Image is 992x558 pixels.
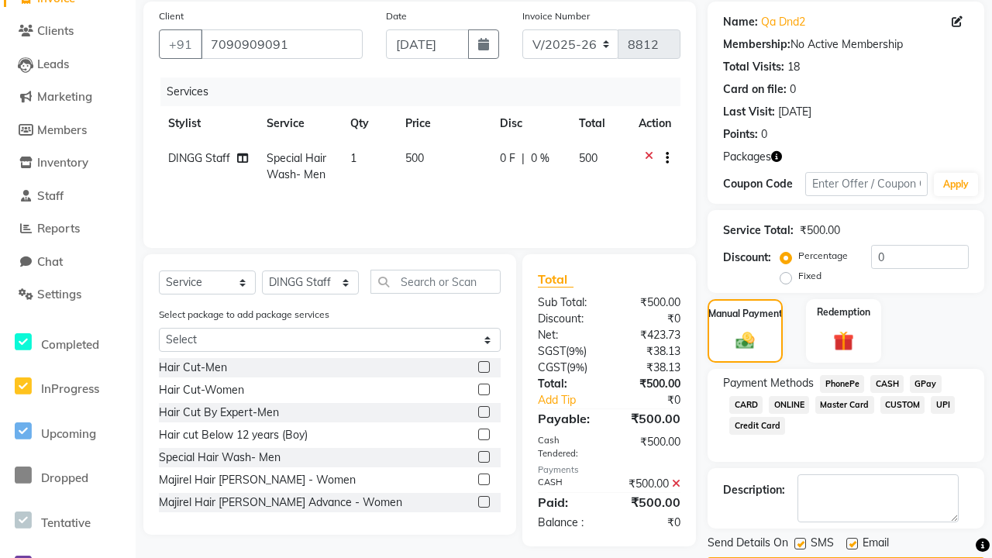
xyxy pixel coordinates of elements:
span: Staff [37,188,64,203]
a: Settings [4,286,132,304]
div: ₹500.00 [609,434,692,460]
span: SMS [811,535,834,554]
span: Master Card [815,396,874,414]
span: Credit Card [729,417,785,435]
div: Balance : [526,515,609,531]
span: PhonePe [820,375,864,393]
th: Total [570,106,629,141]
span: Marketing [37,89,92,104]
th: Service [257,106,341,141]
span: Total [538,271,573,288]
label: Date [386,9,407,23]
div: Majirel Hair [PERSON_NAME] Advance - Women [159,494,402,511]
span: Packages [723,149,771,165]
div: [DATE] [778,104,811,120]
span: Payment Methods [723,375,814,391]
div: Card on file: [723,81,787,98]
div: Service Total: [723,222,794,239]
span: Completed [41,337,99,352]
div: Coupon Code [723,176,805,192]
span: 0 % [531,150,549,167]
span: 9% [569,345,584,357]
div: ( ) [526,343,609,360]
div: Total: [526,376,609,392]
button: +91 [159,29,202,59]
div: Services [160,77,692,106]
span: CGST [538,360,567,374]
div: ₹0 [609,515,692,531]
th: Price [396,106,490,141]
span: Reports [37,221,80,236]
span: Send Details On [708,535,788,554]
div: Majirel Hair [PERSON_NAME] - Women [159,472,356,488]
div: 0 [761,126,767,143]
th: Disc [491,106,570,141]
div: Discount: [723,250,771,266]
span: InProgress [41,381,99,396]
div: Description: [723,482,785,498]
div: ₹500.00 [800,222,840,239]
span: 1 [350,151,356,165]
span: | [522,150,525,167]
div: No Active Membership [723,36,969,53]
div: ₹38.13 [609,343,692,360]
div: Paid: [526,493,609,511]
span: UPI [931,396,955,414]
div: 18 [787,59,800,75]
div: CASH [526,476,609,492]
span: 9% [570,361,584,374]
label: Select package to add package services [159,308,329,322]
div: Payable: [526,409,609,428]
div: Discount: [526,311,609,327]
label: Client [159,9,184,23]
label: Redemption [817,305,870,319]
span: SGST [538,344,566,358]
div: Membership: [723,36,790,53]
div: Hair Cut-Men [159,360,227,376]
div: Last Visit: [723,104,775,120]
span: ONLINE [769,396,809,414]
span: CUSTOM [880,396,925,414]
div: ₹0 [623,392,692,408]
span: Tentative [41,515,91,530]
span: Leads [37,57,69,71]
th: Action [629,106,680,141]
span: Dropped [41,470,88,485]
label: Percentage [798,249,848,263]
input: Search by Name/Mobile/Email/Code [201,29,363,59]
span: 500 [405,151,424,165]
div: Points: [723,126,758,143]
span: 500 [579,151,598,165]
div: ₹500.00 [609,376,692,392]
a: Chat [4,253,132,271]
a: Members [4,122,132,139]
span: DINGG Staff [168,151,230,165]
span: GPay [910,375,942,393]
div: ( ) [526,360,609,376]
div: Name: [723,14,758,30]
div: Special Hair Wash- Men [159,449,281,466]
div: ₹500.00 [609,294,692,311]
div: Hair Cut-Women [159,382,244,398]
a: Qa Dnd2 [761,14,805,30]
div: 0 [790,81,796,98]
a: Leads [4,56,132,74]
span: Clients [37,23,74,38]
span: CASH [870,375,904,393]
div: ₹0 [609,311,692,327]
span: Chat [37,254,63,269]
div: ₹423.73 [609,327,692,343]
div: Sub Total: [526,294,609,311]
a: Add Tip [526,392,623,408]
a: Reports [4,220,132,238]
a: Clients [4,22,132,40]
div: ₹500.00 [609,409,692,428]
div: ₹38.13 [609,360,692,376]
button: Apply [934,173,978,196]
th: Stylist [159,106,257,141]
div: ₹500.00 [609,493,692,511]
img: _cash.svg [730,330,760,352]
span: Inventory [37,155,88,170]
label: Manual Payment [708,307,783,321]
div: Total Visits: [723,59,784,75]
